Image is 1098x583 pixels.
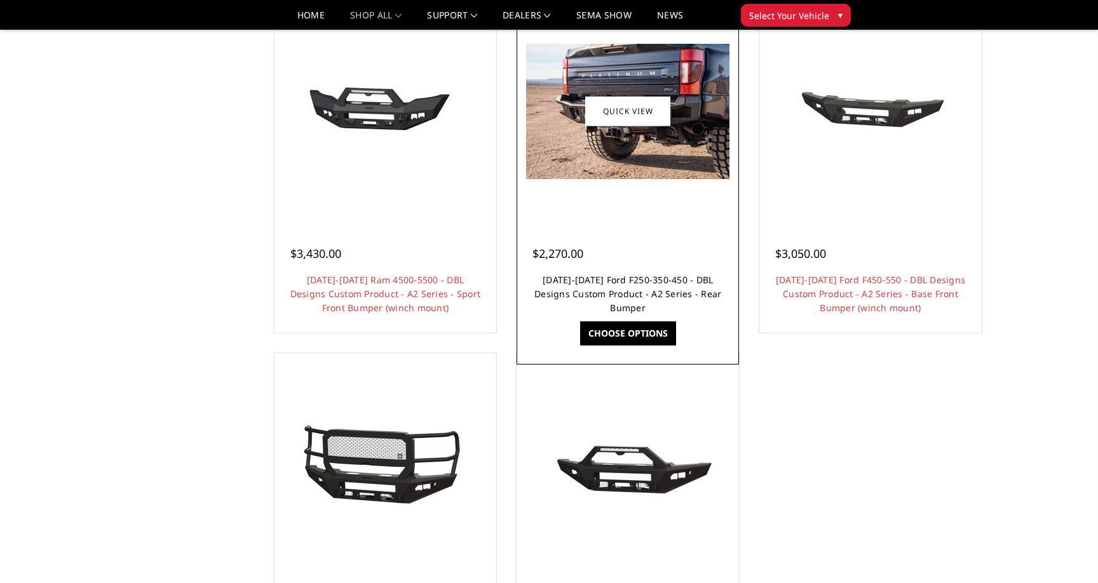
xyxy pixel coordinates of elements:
a: News [657,11,683,29]
a: Home [297,11,325,29]
a: Quick view [585,97,670,126]
span: ▾ [838,8,843,22]
span: Select Your Vehicle [749,9,829,22]
a: Support [427,11,477,29]
span: $3,050.00 [775,246,826,261]
a: 2023-2025 Ford F450-550 - DBL Designs Custom Product - A2 Series - Base Front Bumper (winch mount... [762,3,979,219]
img: 2023-2025 Ford F450-550 - DBL Designs Custom Product - A2 Series - Sport Front Bumper (winch mount) [526,416,729,513]
a: [DATE]-[DATE] Ford F450-550 - DBL Designs Custom Product - A2 Series - Base Front Bumper (winch m... [776,274,965,314]
span: $2,270.00 [532,246,583,261]
a: Choose Options [580,321,676,345]
a: [DATE]-[DATE] Ford F250-350-450 - DBL Designs Custom Product - A2 Series - Rear Bumper [534,274,721,314]
a: 2023-2025 Ford F250-350-450 - DBL Designs Custom Product - A2 Series - Rear Bumper 2023-2025 Ford... [520,3,736,219]
img: 2023-2025 Ford F250-350-450 - DBL Designs Custom Product - A2 Series - Rear Bumper [526,44,729,179]
a: [DATE]-[DATE] Ram 4500-5500 - DBL Designs Custom Product - A2 Series - Sport Front Bumper (winch ... [290,274,481,314]
span: $3,430.00 [290,246,341,261]
a: Dealers [503,11,551,29]
a: shop all [350,11,402,29]
button: Select Your Vehicle [741,4,851,27]
a: 2023-2025 Ford F450-550 - DBL Designs Custom Product - A2 Series - Extreme Front Bumper (winch mo... [278,356,494,572]
img: 2019-2025 Ram 4500-5500 - DBL Designs Custom Product - A2 Series - Sport Front Bumper (winch mount) [283,63,487,159]
a: SEMA Show [576,11,632,29]
a: 2019-2025 Ram 4500-5500 - DBL Designs Custom Product - A2 Series - Sport Front Bumper (winch mount) [278,3,494,219]
a: 2023-2025 Ford F450-550 - DBL Designs Custom Product - A2 Series - Sport Front Bumper (winch mount) [520,356,736,572]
